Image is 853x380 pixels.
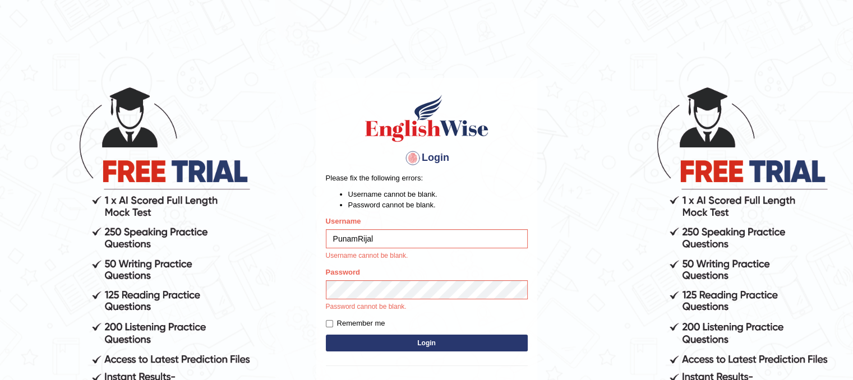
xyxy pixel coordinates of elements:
img: Logo of English Wise sign in for intelligent practice with AI [363,93,491,143]
button: Login [326,335,528,351]
p: Password cannot be blank. [326,302,528,312]
input: Remember me [326,320,333,327]
label: Remember me [326,318,385,329]
label: Username [326,216,361,226]
label: Password [326,267,360,277]
li: Username cannot be blank. [348,189,528,200]
li: Password cannot be blank. [348,200,528,210]
p: Username cannot be blank. [326,251,528,261]
h4: Login [326,149,528,167]
p: Please fix the following errors: [326,173,528,183]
